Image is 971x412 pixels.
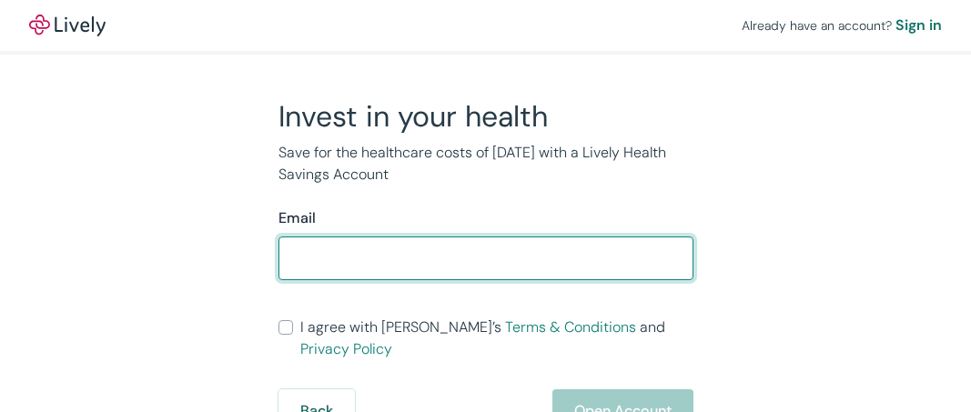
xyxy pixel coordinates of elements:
[505,317,636,337] a: Terms & Conditions
[300,339,392,358] a: Privacy Policy
[895,15,942,36] a: Sign in
[278,207,316,229] label: Email
[29,15,106,36] a: LivelyLively
[300,317,693,360] span: I agree with [PERSON_NAME]’s and
[29,15,106,36] img: Lively
[278,98,693,135] h2: Invest in your health
[742,15,942,36] div: Already have an account?
[278,142,693,186] p: Save for the healthcare costs of [DATE] with a Lively Health Savings Account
